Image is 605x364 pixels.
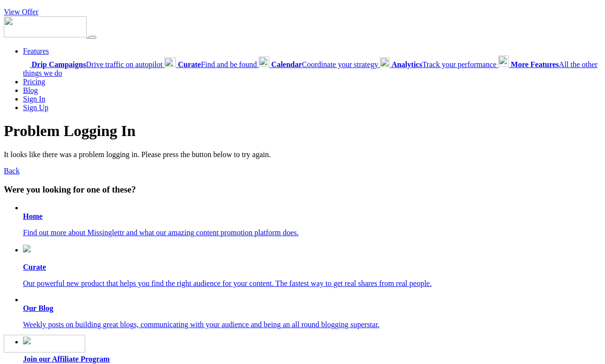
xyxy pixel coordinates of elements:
b: Calendar [271,60,302,68]
b: Drip Campaigns [32,60,86,68]
a: Sign Up [23,103,48,112]
a: Our Blog Weekly posts on building great blogs, communicating with your audience and being an all ... [23,304,601,329]
span: Find and be found [178,60,257,68]
a: CurateFind and be found [164,60,259,68]
a: Pricing [23,78,45,86]
p: Find out more about Missinglettr and what our amazing content promotion platform does. [23,228,601,237]
a: Features [23,47,49,55]
p: Our powerful new product that helps you find the right audience for your content. The fastest way... [23,279,601,288]
div: Features [23,56,601,78]
span: Coordinate your strategy [271,60,378,68]
span: Track your performance [391,60,496,68]
span: All the other things we do [23,60,597,77]
a: CalendarCoordinate your strategy [259,60,380,68]
b: More Features [511,60,559,68]
b: Join our Affiliate Program [23,355,110,363]
a: Drip CampaignsDrive traffic on autopilot [23,60,164,68]
b: Curate [23,263,46,271]
b: Curate [178,60,201,68]
a: Blog [23,86,38,94]
span: Drive traffic on autopilot [32,60,162,68]
b: Analytics [391,60,422,68]
p: It looks like there was a problem logging in. Please press the button below to try again. [4,150,601,159]
a: Sign In [23,95,46,103]
a: View Offer [4,8,38,16]
a: Home Find out more about Missinglettr and what our amazing content promotion platform does. [23,212,601,237]
b: Home [23,212,43,220]
img: Missinglettr - Social Media Marketing for content focused teams | Product Hunt [4,335,85,353]
b: Our Blog [23,304,53,312]
a: Back [4,167,20,175]
button: Menu [89,36,96,39]
h1: Problem Logging In [4,122,601,140]
a: Curate Our powerful new product that helps you find the right audience for your content. The fast... [23,245,601,288]
a: AnalyticsTrack your performance [380,60,498,68]
img: curate.png [23,245,31,252]
p: Weekly posts on building great blogs, communicating with your audience and being an all round blo... [23,320,601,329]
a: More FeaturesAll the other things we do [23,60,597,77]
h3: Were you looking for one of these? [4,184,601,195]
